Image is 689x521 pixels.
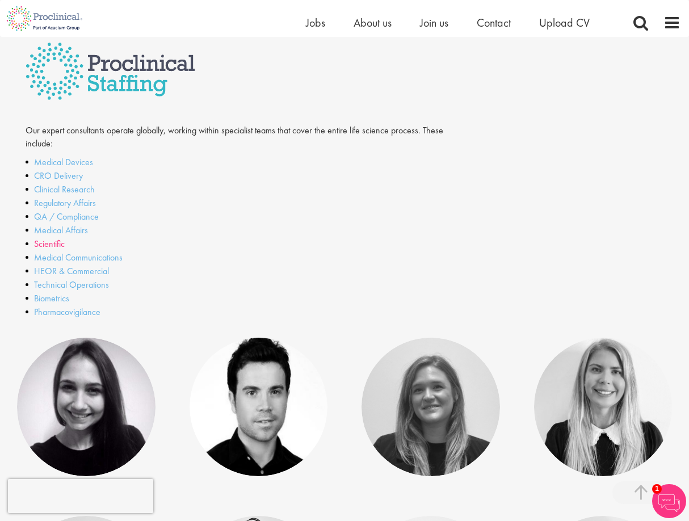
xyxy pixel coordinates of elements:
[34,156,93,168] a: Medical Devices
[34,183,95,195] a: Clinical Research
[652,484,662,494] span: 1
[354,15,392,30] a: About us
[34,279,109,291] a: Technical Operations
[34,238,65,250] a: Scientific
[34,251,123,263] a: Medical Communications
[34,197,96,209] a: Regulatory Affairs
[26,124,445,150] p: Our expert consultants operate globally, working within specialist teams that cover the entire li...
[34,265,109,277] a: HEOR & Commercial
[306,15,325,30] a: Jobs
[477,15,511,30] a: Contact
[539,15,590,30] a: Upload CV
[420,15,448,30] a: Join us
[34,292,69,304] a: Biometrics
[652,484,686,518] img: Chatbot
[34,211,99,222] a: QA / Compliance
[8,479,153,513] iframe: reCAPTCHA
[34,224,88,236] a: Medical Affairs
[34,306,100,318] a: Pharmacovigilance
[26,43,195,100] img: Proclinical Staffing
[34,170,83,182] a: CRO Delivery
